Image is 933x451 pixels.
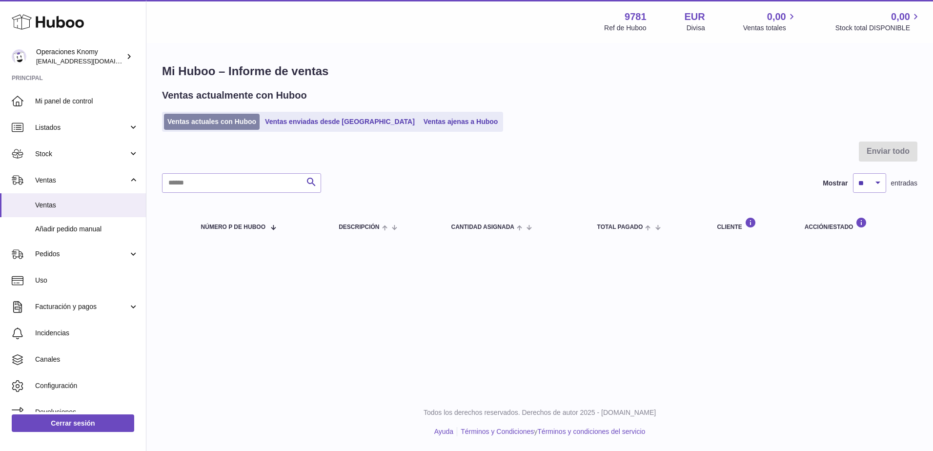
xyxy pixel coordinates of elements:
[685,10,705,23] strong: EUR
[201,224,265,230] span: número P de Huboo
[457,427,645,436] li: y
[339,224,379,230] span: Descripción
[537,428,645,435] a: Términos y condiciones del servicio
[743,23,797,33] span: Ventas totales
[164,114,260,130] a: Ventas actuales con Huboo
[12,49,26,64] img: operaciones@selfkit.com
[891,179,917,188] span: entradas
[434,428,453,435] a: Ayuda
[451,224,514,230] span: Cantidad ASIGNADA
[35,225,139,234] span: Añadir pedido manual
[162,63,917,79] h1: Mi Huboo – Informe de ventas
[36,57,143,65] span: [EMAIL_ADDRESS][DOMAIN_NAME]
[35,149,128,159] span: Stock
[717,217,785,230] div: Cliente
[35,302,128,311] span: Facturación y pagos
[835,23,921,33] span: Stock total DISPONIBLE
[604,23,646,33] div: Ref de Huboo
[687,23,705,33] div: Divisa
[154,408,925,417] p: Todos los derechos reservados. Derechos de autor 2025 - [DOMAIN_NAME]
[823,179,848,188] label: Mostrar
[835,10,921,33] a: 0,00 Stock total DISPONIBLE
[35,276,139,285] span: Uso
[35,249,128,259] span: Pedidos
[805,217,908,230] div: Acción/Estado
[625,10,647,23] strong: 9781
[891,10,910,23] span: 0,00
[35,408,139,417] span: Devoluciones
[162,89,307,102] h2: Ventas actualmente con Huboo
[262,114,418,130] a: Ventas enviadas desde [GEOGRAPHIC_DATA]
[12,414,134,432] a: Cerrar sesión
[767,10,786,23] span: 0,00
[35,355,139,364] span: Canales
[35,176,128,185] span: Ventas
[35,97,139,106] span: Mi panel de control
[35,381,139,390] span: Configuración
[36,47,124,66] div: Operaciones Knomy
[597,224,643,230] span: Total pagado
[35,328,139,338] span: Incidencias
[461,428,534,435] a: Términos y Condiciones
[35,201,139,210] span: Ventas
[743,10,797,33] a: 0,00 Ventas totales
[420,114,502,130] a: Ventas ajenas a Huboo
[35,123,128,132] span: Listados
